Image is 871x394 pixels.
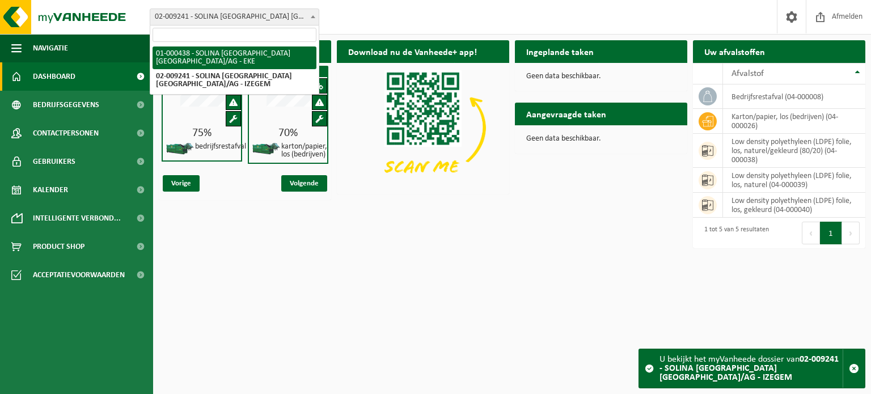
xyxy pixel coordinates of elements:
span: Contactpersonen [33,119,99,147]
h2: Ingeplande taken [515,40,605,62]
span: Kalender [33,176,68,204]
span: Gebruikers [33,147,75,176]
li: 02-009241 - SOLINA [GEOGRAPHIC_DATA] [GEOGRAPHIC_DATA]/AG - IZEGEM [153,69,316,92]
span: Bedrijfsgegevens [33,91,99,119]
span: Product Shop [33,232,84,261]
div: 70% [249,128,327,139]
td: bedrijfsrestafval (04-000008) [723,84,865,109]
span: Afvalstof [732,69,764,78]
span: 02-009241 - SOLINA BELGIUM NV/AG - IZEGEM [150,9,319,25]
img: HK-XZ-20-GN-01 [166,142,194,156]
div: 75% [163,128,241,139]
p: Geen data beschikbaar. [526,73,676,81]
div: U bekijkt het myVanheede dossier van [659,349,843,388]
h2: Download nu de Vanheede+ app! [337,40,488,62]
img: Download de VHEPlus App [337,63,509,192]
td: low density polyethyleen (LDPE) folie, los, naturel (04-000039) [723,168,865,193]
h2: Uw afvalstoffen [693,40,776,62]
span: Navigatie [33,34,68,62]
h2: Aangevraagde taken [515,103,618,125]
td: low density polyethyleen (LDPE) folie, los, naturel/gekleurd (80/20) (04-000038) [723,134,865,168]
span: Intelligente verbond... [33,204,121,232]
span: Volgende [281,175,327,192]
span: Vorige [163,175,200,192]
img: HK-XZ-20-GN-01 [252,142,280,156]
button: Previous [802,222,820,244]
button: 1 [820,222,842,244]
span: Dashboard [33,62,75,91]
button: Next [842,222,860,244]
td: karton/papier, los (bedrijven) (04-000026) [723,109,865,134]
strong: 02-009241 - SOLINA [GEOGRAPHIC_DATA] [GEOGRAPHIC_DATA]/AG - IZEGEM [659,355,839,382]
span: 02-009241 - SOLINA BELGIUM NV/AG - IZEGEM [150,9,319,26]
span: Acceptatievoorwaarden [33,261,125,289]
div: 1 tot 5 van 5 resultaten [699,221,769,245]
td: low density polyethyleen (LDPE) folie, los, gekleurd (04-000040) [723,193,865,218]
h4: karton/papier, los (bedrijven) [281,143,327,159]
h4: bedrijfsrestafval [195,143,246,151]
p: Geen data beschikbaar. [526,135,676,143]
li: 01-000438 - SOLINA [GEOGRAPHIC_DATA] [GEOGRAPHIC_DATA]/AG - EKE [153,46,316,69]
